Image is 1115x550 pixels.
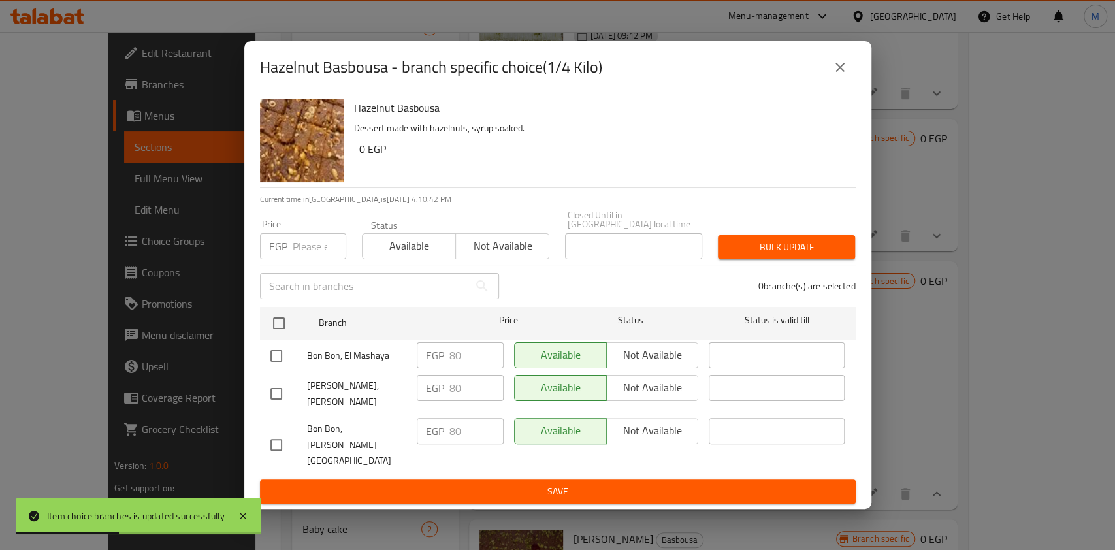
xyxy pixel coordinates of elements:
input: Please enter price [449,342,504,368]
p: EGP [426,348,444,363]
span: Status [562,312,698,329]
p: EGP [269,238,287,254]
p: Current time in [GEOGRAPHIC_DATA] is [DATE] 4:10:42 PM [260,193,856,205]
p: EGP [426,380,444,396]
span: Branch [319,315,455,331]
p: EGP [426,423,444,439]
img: Hazelnut Basbousa [260,99,344,182]
p: Dessert made with hazelnuts, syrup soaked. [354,120,845,137]
span: Status is valid till [709,312,845,329]
h6: Hazelnut Basbousa [354,99,845,117]
span: Price [465,312,552,329]
span: Available [368,236,451,255]
button: Available [362,233,456,259]
input: Please enter price [449,375,504,401]
button: Bulk update [718,235,855,259]
div: Item choice branches is updated successfully [47,509,225,523]
span: [PERSON_NAME], [PERSON_NAME] [307,378,406,410]
input: Search in branches [260,273,469,299]
h6: 0 EGP [359,140,845,158]
span: Not available [461,236,544,255]
button: close [824,52,856,83]
button: Save [260,479,856,504]
span: Bon Bon, El Mashaya [307,348,406,364]
p: 0 branche(s) are selected [758,280,856,293]
h2: Hazelnut Basbousa - branch specific choice(1/4 Kilo) [260,57,602,78]
input: Please enter price [449,418,504,444]
button: Not available [455,233,549,259]
span: Bulk update [728,239,845,255]
span: Bon Bon, [PERSON_NAME][GEOGRAPHIC_DATA] [307,421,406,470]
input: Please enter price [293,233,346,259]
span: Save [270,483,845,500]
